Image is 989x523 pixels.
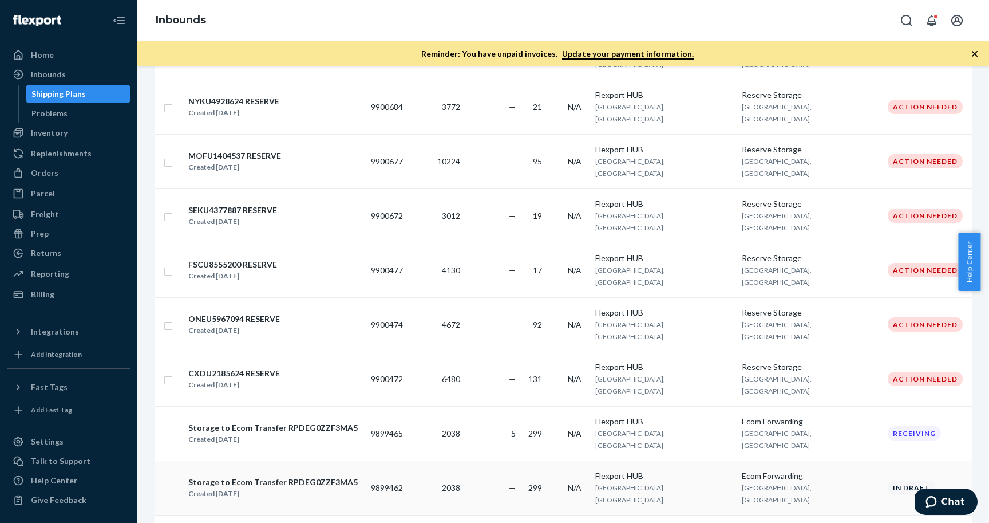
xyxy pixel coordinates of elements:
[742,266,812,286] span: [GEOGRAPHIC_DATA], [GEOGRAPHIC_DATA]
[742,157,812,178] span: [GEOGRAPHIC_DATA], [GEOGRAPHIC_DATA]
[366,134,408,188] td: 9900677
[509,265,516,275] span: —
[31,148,92,159] div: Replenishments
[742,144,879,155] div: Reserve Storage
[7,452,130,470] button: Talk to Support
[595,103,665,123] span: [GEOGRAPHIC_DATA], [GEOGRAPHIC_DATA]
[31,494,86,506] div: Give Feedback
[156,14,206,26] a: Inbounds
[31,382,68,393] div: Fast Tags
[946,9,968,32] button: Open account menu
[742,320,812,341] span: [GEOGRAPHIC_DATA], [GEOGRAPHIC_DATA]
[421,48,694,60] p: Reminder: You have unpaid invoices.
[7,184,130,203] a: Parcel
[742,89,879,101] div: Reserve Storage
[31,405,72,415] div: Add Fast Tag
[595,375,665,395] span: [GEOGRAPHIC_DATA], [GEOGRAPHIC_DATA]
[366,406,408,461] td: 9899465
[31,247,61,259] div: Returns
[366,352,408,406] td: 9900472
[742,48,812,69] span: [GEOGRAPHIC_DATA], [GEOGRAPHIC_DATA]
[742,375,812,395] span: [GEOGRAPHIC_DATA], [GEOGRAPHIC_DATA]
[31,69,66,80] div: Inbounds
[742,307,879,318] div: Reserve Storage
[188,205,277,216] div: SEKU4377887 RESERVE
[31,127,68,139] div: Inventory
[888,372,963,386] div: Action Needed
[188,96,279,107] div: NYKU4928624 RESERVE
[442,211,460,221] span: 3012
[568,374,581,384] span: N/A
[31,326,79,337] div: Integrations
[188,216,277,227] div: Created [DATE]
[7,401,130,419] a: Add Fast Tag
[920,9,943,32] button: Open notifications
[188,488,358,500] div: Created [DATE]
[31,268,69,280] div: Reporting
[188,325,280,336] div: Created [DATE]
[595,470,733,482] div: Flexport HUB
[562,49,694,60] a: Update your payment information.
[528,483,542,493] span: 299
[888,426,941,441] div: Receiving
[188,162,281,173] div: Created [DATE]
[7,244,130,262] a: Returns
[7,205,130,223] a: Freight
[188,422,358,434] div: Storage to Ecom Transfer RPDEG0ZZF3MA5
[26,104,131,123] a: Problems
[528,374,542,384] span: 131
[595,157,665,178] span: [GEOGRAPHIC_DATA], [GEOGRAPHIC_DATA]
[442,320,460,329] span: 4672
[958,233,980,291] button: Help Center
[568,265,581,275] span: N/A
[568,483,581,493] span: N/A
[595,361,733,373] div: Flexport HUB
[528,428,542,438] span: 299
[595,48,665,69] span: [GEOGRAPHIC_DATA], [GEOGRAPHIC_DATA]
[509,211,516,221] span: —
[509,483,516,493] span: —
[888,481,935,495] div: In draft
[511,428,516,438] span: 5
[568,211,581,221] span: N/A
[7,491,130,509] button: Give Feedback
[509,374,516,384] span: —
[895,9,918,32] button: Open Search Box
[7,144,130,163] a: Replenishments
[595,211,665,232] span: [GEOGRAPHIC_DATA], [GEOGRAPHIC_DATA]
[31,167,58,179] div: Orders
[742,361,879,373] div: Reserve Storage
[7,432,130,451] a: Settings
[442,483,460,493] span: 2038
[888,263,963,277] div: Action Needed
[533,265,542,275] span: 17
[595,253,733,264] div: Flexport HUB
[108,9,130,32] button: Close Navigation
[888,154,963,168] div: Action Needed
[188,477,358,488] div: Storage to Ecom Transfer RPDEG0ZZF3MA5
[31,455,90,467] div: Talk to Support
[31,475,77,486] div: Help Center
[742,253,879,264] div: Reserve Storage
[366,188,408,243] td: 9900672
[31,349,82,359] div: Add Integration
[366,80,408,134] td: 9900684
[188,379,280,391] div: Created [DATE]
[31,228,49,239] div: Prep
[595,483,665,504] span: [GEOGRAPHIC_DATA], [GEOGRAPHIC_DATA]
[533,320,542,329] span: 92
[742,470,879,482] div: Ecom Forwarding
[595,429,665,450] span: [GEOGRAPHIC_DATA], [GEOGRAPHIC_DATA]
[7,285,130,304] a: Billing
[595,320,665,341] span: [GEOGRAPHIC_DATA], [GEOGRAPHIC_DATA]
[442,428,460,438] span: 2038
[888,100,963,114] div: Action Needed
[568,156,581,166] span: N/A
[188,270,277,282] div: Created [DATE]
[188,150,281,162] div: MOFU1404537 RESERVE
[509,156,516,166] span: —
[568,102,581,112] span: N/A
[7,164,130,182] a: Orders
